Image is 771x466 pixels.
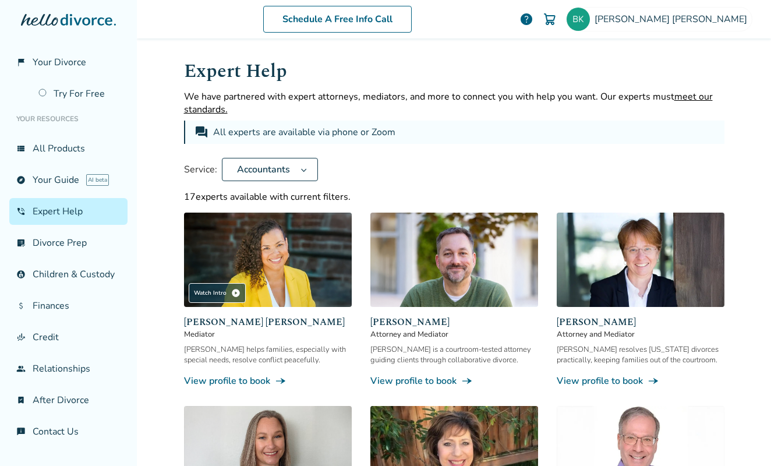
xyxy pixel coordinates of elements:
h1: Expert Help [184,57,724,86]
a: Schedule A Free Info Call [263,6,412,33]
a: view_listAll Products [9,135,128,162]
span: play_circle [231,288,241,298]
a: bookmark_checkAfter Divorce [9,387,128,414]
img: Claudia Brown Coulter [184,213,352,307]
span: [PERSON_NAME] [PERSON_NAME] [184,315,352,329]
span: flag_2 [16,58,26,67]
span: line_end_arrow_notch [275,375,287,387]
iframe: Chat Widget [510,19,771,466]
div: [PERSON_NAME] helps families, especially with special needs, resolve conflict peacefully. [184,344,352,365]
a: finance_modeCredit [9,324,128,351]
span: line_end_arrow_notch [461,375,473,387]
a: flag_2Your Divorce [9,49,128,76]
a: exploreYour GuideAI beta [9,167,128,193]
span: account_child [16,270,26,279]
span: Your Divorce [33,56,86,69]
span: Accountants [232,163,295,176]
span: AI beta [86,174,109,186]
span: list_alt_check [16,238,26,248]
li: Your Resources [9,107,128,130]
img: Cart [543,12,557,26]
img: Neil Forester [370,213,538,307]
a: list_alt_checkDivorce Prep [9,230,128,256]
span: [PERSON_NAME] [370,315,538,329]
span: group [16,364,26,373]
div: Watch Intro [189,283,246,303]
p: We have partnered with expert attorneys, mediators, and more to connect you with help you want. O... [184,90,724,116]
a: groupRelationships [9,355,128,382]
span: bookmark_check [16,396,26,405]
a: help [519,12,533,26]
a: account_childChildren & Custody [9,261,128,288]
span: meet our standards. [184,90,713,116]
img: b.kendall@mac.com [567,8,590,31]
span: explore [16,175,26,185]
div: 17 experts available with current filters. [184,190,724,203]
span: Attorney and Mediator [370,329,538,340]
span: [PERSON_NAME] [PERSON_NAME] [595,13,752,26]
a: phone_in_talkExpert Help [9,198,128,225]
a: attach_moneyFinances [9,292,128,319]
span: attach_money [16,301,26,310]
div: All experts are available via phone or Zoom [213,125,398,139]
button: Accountants [222,158,318,181]
span: forum [194,125,208,139]
a: chat_infoContact Us [9,418,128,445]
span: Service: [184,163,217,176]
a: Try For Free [31,80,128,107]
span: phone_in_talk [16,207,26,216]
div: [PERSON_NAME] is a courtroom-tested attorney guiding clients through collaborative divorce. [370,344,538,365]
span: finance_mode [16,333,26,342]
span: chat_info [16,427,26,436]
a: View profile to bookline_end_arrow_notch [370,375,538,387]
span: view_list [16,144,26,153]
span: Mediator [184,329,352,340]
a: View profile to bookline_end_arrow_notch [184,375,352,387]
